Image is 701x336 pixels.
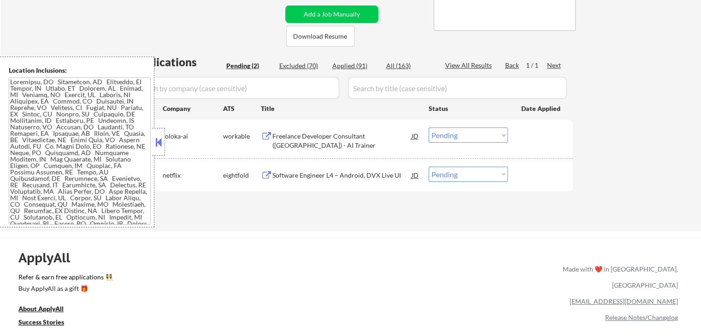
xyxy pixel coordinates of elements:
div: Pending (2) [226,61,272,70]
div: Back [505,61,520,70]
div: Buy ApplyAll as a gift 🎁 [18,285,111,292]
div: toloka-ai [163,132,223,141]
a: About ApplyAll [18,304,77,315]
div: Applied (91) [332,61,378,70]
div: ApplyAll [18,250,81,266]
div: Status [429,100,508,116]
div: Excluded (70) [279,61,325,70]
div: JD [411,167,420,183]
div: Applications [132,57,223,68]
div: View All Results [445,61,495,70]
div: Made with ❤️ in [GEOGRAPHIC_DATA], [GEOGRAPHIC_DATA] [559,261,678,293]
u: About ApplyAll [18,305,64,313]
button: Add a Job Manually [285,6,378,23]
a: Success Stories [18,317,77,329]
a: Buy ApplyAll as a gift 🎁 [18,284,111,295]
button: Download Resume [286,26,354,46]
div: All (163) [386,61,432,70]
div: ATS [223,104,261,113]
div: Location Inclusions: [9,66,151,75]
div: netflix [163,171,223,180]
div: Date Applied [521,104,562,113]
div: 1 / 1 [526,61,547,70]
div: Freelance Developer Consultant ([GEOGRAPHIC_DATA]) - AI Trainer [272,132,412,150]
a: Refer & earn free applications 👯‍♀️ [18,274,370,284]
div: Title [261,104,420,113]
div: Next [547,61,562,70]
div: JD [411,127,420,144]
a: [EMAIL_ADDRESS][DOMAIN_NAME] [570,297,678,305]
div: workable [223,132,261,141]
u: Success Stories [18,318,64,326]
input: Search by title (case sensitive) [348,77,567,99]
div: Company [163,104,223,113]
div: Software Engineer L4 – Android, DVX Live UI [272,171,412,180]
input: Search by company (case sensitive) [132,77,339,99]
div: eightfold [223,171,261,180]
a: Release Notes/Changelog [605,313,678,321]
